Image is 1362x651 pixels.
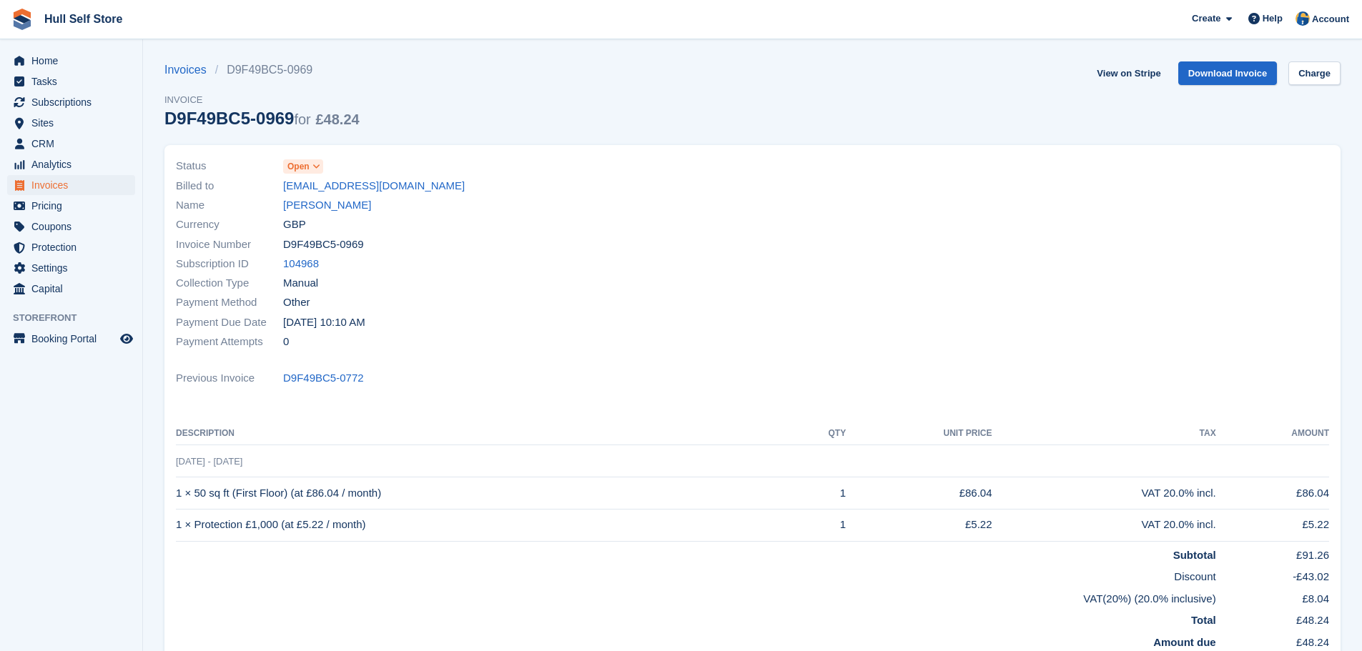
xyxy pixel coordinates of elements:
a: menu [7,279,135,299]
a: View on Stripe [1091,61,1166,85]
span: Booking Portal [31,329,117,349]
a: [PERSON_NAME] [283,197,371,214]
img: Hull Self Store [1296,11,1310,26]
td: 1 × Protection £1,000 (at £5.22 / month) [176,509,793,541]
strong: Subtotal [1173,549,1216,561]
time: 2025-10-02 09:10:20 UTC [283,314,365,331]
a: Invoices [164,61,215,79]
span: Account [1312,12,1349,26]
span: Other [283,294,310,311]
th: Description [176,422,793,445]
a: D9F49BC5-0772 [283,370,364,387]
span: Currency [176,217,283,233]
td: VAT(20%) (20.0% inclusive) [176,585,1216,607]
nav: breadcrumbs [164,61,360,79]
span: £48.24 [315,111,359,127]
img: stora-icon-8386f47178a22dfd0bd8f6a31ec36ba5ce8667c1dd55bd0f319d3a0aa187defe.svg [11,9,33,30]
span: Payment Attempts [176,334,283,350]
td: £86.04 [1216,477,1329,510]
span: Analytics [31,154,117,174]
span: Pricing [31,196,117,216]
td: £48.24 [1216,607,1329,629]
span: Payment Method [176,294,283,311]
a: Charge [1288,61,1341,85]
td: -£43.02 [1216,563,1329,585]
span: [DATE] - [DATE] [176,456,242,467]
a: Preview store [118,330,135,347]
td: 1 [793,477,846,510]
span: D9F49BC5-0969 [283,237,364,253]
span: Storefront [13,311,142,325]
span: Invoices [31,175,117,195]
span: for [294,111,310,127]
td: £5.22 [846,509,992,541]
a: [EMAIL_ADDRESS][DOMAIN_NAME] [283,178,465,194]
span: 0 [283,334,289,350]
span: Coupons [31,217,117,237]
th: Amount [1216,422,1329,445]
td: Discount [176,563,1216,585]
a: menu [7,51,135,71]
span: Invoice Number [176,237,283,253]
td: 1 × 50 sq ft (First Floor) (at £86.04 / month) [176,477,793,510]
span: Previous Invoice [176,370,283,387]
a: menu [7,237,135,257]
span: Sites [31,113,117,133]
span: Settings [31,258,117,278]
a: menu [7,196,135,216]
span: Collection Type [176,275,283,292]
span: Tasks [31,71,117,91]
th: QTY [793,422,846,445]
span: Protection [31,237,117,257]
span: Name [176,197,283,214]
span: Manual [283,275,318,292]
span: GBP [283,217,306,233]
td: £5.22 [1216,509,1329,541]
a: Download Invoice [1178,61,1278,85]
span: Subscription ID [176,256,283,272]
div: VAT 20.0% incl. [992,485,1216,502]
span: Payment Due Date [176,314,283,331]
th: Tax [992,422,1216,445]
a: menu [7,217,135,237]
a: menu [7,113,135,133]
td: 1 [793,509,846,541]
a: menu [7,258,135,278]
td: £86.04 [846,477,992,510]
a: Hull Self Store [39,7,128,31]
span: Capital [31,279,117,299]
a: Open [283,158,323,174]
span: Create [1192,11,1220,26]
span: Invoice [164,93,360,107]
a: menu [7,134,135,154]
span: Billed to [176,178,283,194]
a: menu [7,154,135,174]
a: menu [7,71,135,91]
span: Help [1263,11,1283,26]
div: D9F49BC5-0969 [164,109,360,128]
a: 104968 [283,256,319,272]
a: menu [7,92,135,112]
td: £48.24 [1216,629,1329,651]
span: Status [176,158,283,174]
td: £8.04 [1216,585,1329,607]
a: menu [7,175,135,195]
span: Home [31,51,117,71]
strong: Amount due [1153,636,1216,648]
span: Open [287,160,310,173]
span: Subscriptions [31,92,117,112]
th: Unit Price [846,422,992,445]
td: £91.26 [1216,541,1329,563]
span: CRM [31,134,117,154]
a: menu [7,329,135,349]
div: VAT 20.0% incl. [992,517,1216,533]
strong: Total [1191,614,1216,626]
